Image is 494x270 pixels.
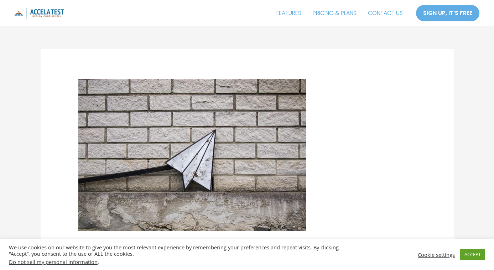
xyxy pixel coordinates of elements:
a: CONTACT US [362,4,409,22]
a: Cookie settings [418,252,455,258]
a: ACCEPT [460,249,485,260]
a: SIGN UP, IT'S FREE [416,5,480,22]
div: We use cookies on our website to give you the most relevant experience by remembering your prefer... [9,244,342,265]
img: Email Validation Test Cases [78,79,306,231]
a: PRICING & PLANS [307,4,362,22]
nav: Site Navigation [271,4,409,22]
a: FEATURES [271,4,307,22]
a: Do not sell my personal information [9,258,98,265]
img: icon [14,7,64,18]
div: . [9,259,342,265]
